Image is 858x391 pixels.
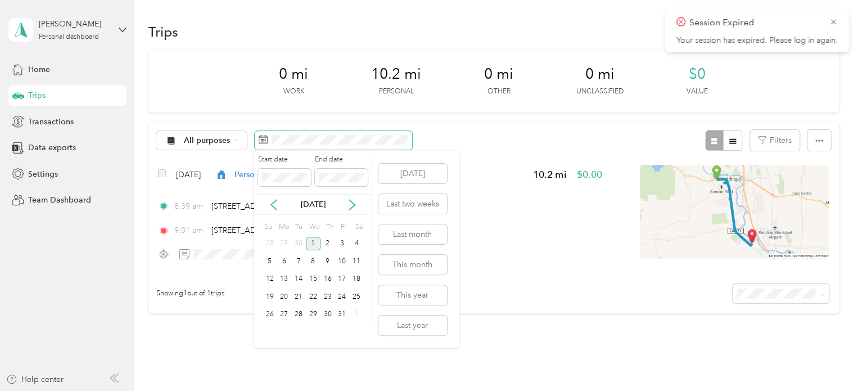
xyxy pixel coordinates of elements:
div: 6 [277,254,291,268]
span: Settings [28,168,58,180]
span: Trips [28,89,46,101]
div: 9 [320,254,335,268]
span: $0.00 [577,168,602,182]
span: $0 [689,65,706,83]
div: 4 [349,237,364,251]
div: 30 [291,237,306,251]
div: 29 [306,308,320,322]
span: 0 mi [585,65,615,83]
div: 2 [320,237,335,251]
div: 17 [335,272,349,286]
span: 9:01 am [174,224,206,236]
label: Start date [258,155,311,165]
span: 0 mi [279,65,308,83]
div: 13 [277,272,291,286]
span: 10.2 mi [533,168,567,182]
div: 5 [263,254,277,268]
div: [PERSON_NAME] [39,18,109,30]
div: 3 [335,237,349,251]
div: 12 [263,272,277,286]
p: Your session has expired. Please log in again. [676,35,838,46]
button: This month [378,255,447,275]
p: Personal [379,87,414,97]
div: 19 [263,290,277,304]
span: [STREET_ADDRESS] [211,201,283,211]
button: [DATE] [378,164,447,183]
span: Transactions [28,116,74,128]
img: minimap [640,165,829,259]
span: All purposes [184,137,231,145]
p: Session Expired [689,16,821,30]
div: Fr [338,219,349,235]
div: 1 [349,308,364,322]
p: Other [487,87,511,97]
div: Mo [277,219,290,235]
button: Last year [378,316,447,335]
button: Filters [750,130,800,151]
span: [DATE] [176,169,201,181]
div: 21 [291,290,306,304]
div: 11 [349,254,364,268]
label: End date [315,155,368,165]
div: 18 [349,272,364,286]
div: 1 [306,237,320,251]
iframe: Everlance-gr Chat Button Frame [795,328,858,391]
div: 16 [320,272,335,286]
button: Last two weeks [378,194,447,214]
div: 25 [349,290,364,304]
p: Unclassified [576,87,624,97]
span: Personal [234,169,300,181]
div: 7 [291,254,306,268]
div: 28 [291,308,306,322]
span: Data exports [28,142,76,154]
button: Last month [378,224,447,244]
div: 31 [335,308,349,322]
div: 20 [277,290,291,304]
button: This year [378,285,447,305]
p: [DATE] [290,199,337,210]
div: 29 [277,237,291,251]
div: 15 [306,272,320,286]
span: Home [28,64,50,75]
div: Su [263,219,273,235]
div: 10 [335,254,349,268]
button: Help center [6,374,64,385]
div: 28 [263,237,277,251]
div: Th [324,219,335,235]
div: Tu [293,219,304,235]
span: 0 mi [484,65,513,83]
div: 26 [263,308,277,322]
div: 27 [277,308,291,322]
span: Showing 1 out of 1 trips [148,289,224,299]
span: 8:39 am [174,200,206,212]
div: 23 [320,290,335,304]
span: [STREET_ADDRESS][PERSON_NAME][PERSON_NAME] [211,226,408,235]
div: 8 [306,254,320,268]
div: 24 [335,290,349,304]
div: 22 [306,290,320,304]
p: Work [283,87,304,97]
span: 10.2 mi [371,65,421,83]
p: Value [687,87,708,97]
div: Sa [353,219,364,235]
span: Team Dashboard [28,194,91,206]
h1: Trips [148,26,178,38]
div: 14 [291,272,306,286]
div: Personal dashboard [39,34,99,41]
div: 30 [320,308,335,322]
div: We [308,219,320,235]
